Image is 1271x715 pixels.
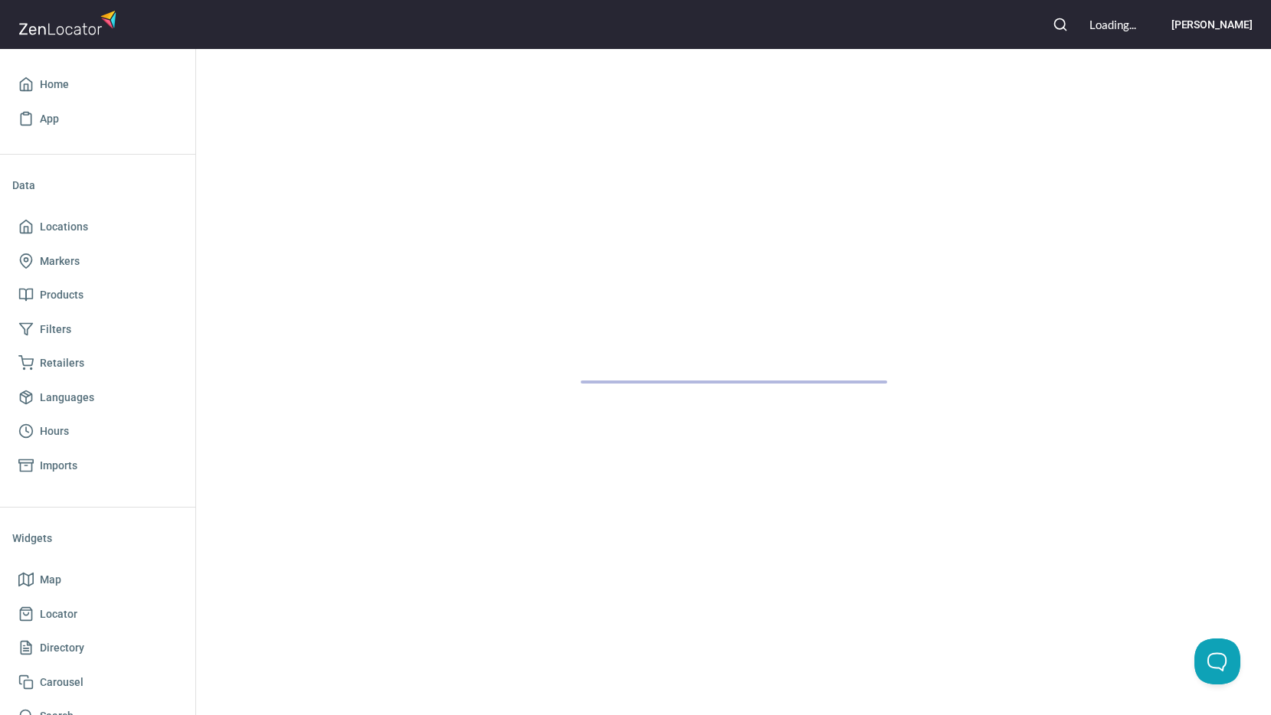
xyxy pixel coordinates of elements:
[40,673,84,692] span: Carousel
[1171,16,1253,33] h6: [PERSON_NAME]
[12,244,183,279] a: Markers
[40,320,71,339] span: Filters
[1043,8,1077,41] button: Search
[12,210,183,244] a: Locations
[40,286,84,305] span: Products
[12,631,183,665] a: Directory
[40,75,69,94] span: Home
[40,605,77,624] span: Locator
[40,388,94,407] span: Languages
[1194,638,1240,684] iframe: Toggle Customer Support
[12,380,183,415] a: Languages
[1148,8,1253,41] button: [PERSON_NAME]
[12,346,183,380] a: Retailers
[12,665,183,700] a: Carousel
[12,67,183,102] a: Home
[40,109,59,129] span: App
[40,217,88,237] span: Locations
[1089,17,1136,33] div: Loading...
[40,570,61,589] span: Map
[12,597,183,632] a: Locator
[12,312,183,347] a: Filters
[40,354,84,373] span: Retailers
[12,167,183,204] li: Data
[12,563,183,597] a: Map
[12,449,183,483] a: Imports
[40,422,69,441] span: Hours
[12,278,183,312] a: Products
[12,520,183,557] li: Widgets
[40,456,77,475] span: Imports
[12,414,183,449] a: Hours
[40,252,80,271] span: Markers
[18,6,121,39] img: zenlocator
[12,102,183,136] a: App
[40,638,84,658] span: Directory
